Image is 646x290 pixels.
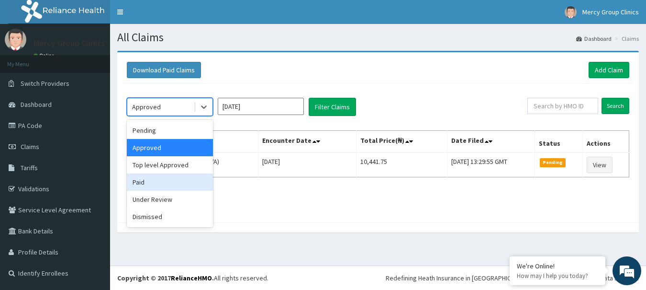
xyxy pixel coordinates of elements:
p: Mercy Group Clinics [33,39,105,47]
a: View [587,157,613,173]
a: Add Claim [589,62,629,78]
span: We're online! [56,85,132,182]
li: Claims [613,35,639,43]
input: Search [601,98,629,114]
div: Approved [127,139,213,156]
a: Online [33,52,56,59]
div: Dismissed [127,208,213,225]
button: Download Paid Claims [127,62,201,78]
a: RelianceHMO [171,274,212,282]
td: [DATE] 13:29:55 GMT [447,152,535,177]
th: Actions [583,131,629,153]
span: Switch Providers [21,79,69,88]
td: [DATE] [258,152,356,177]
span: Dashboard [21,100,52,109]
div: Chat with us now [50,54,161,66]
div: Pending [127,122,213,139]
img: User Image [5,29,26,50]
p: How may I help you today? [517,272,598,280]
div: Paid [127,174,213,191]
strong: Copyright © 2017 . [117,274,214,282]
input: Select Month and Year [218,98,304,115]
span: Mercy Group Clinics [582,8,639,16]
footer: All rights reserved. [110,266,646,290]
img: d_794563401_company_1708531726252_794563401 [18,48,39,72]
img: User Image [565,6,577,18]
span: Pending [540,158,566,167]
div: Under Review [127,191,213,208]
div: Minimize live chat window [157,5,180,28]
textarea: Type your message and hit 'Enter' [5,190,182,224]
th: Total Price(₦) [356,131,447,153]
th: Encounter Date [258,131,356,153]
th: Date Filed [447,131,535,153]
div: We're Online! [517,262,598,270]
a: Dashboard [576,35,612,43]
button: Filter Claims [309,98,356,116]
h1: All Claims [117,31,639,44]
th: Status [535,131,582,153]
span: Claims [21,142,39,151]
div: Redefining Heath Insurance in [GEOGRAPHIC_DATA] using Telemedicine and Data Science! [386,273,639,283]
input: Search by HMO ID [527,98,598,114]
div: Top level Approved [127,156,213,174]
div: Approved [132,102,161,112]
span: Tariffs [21,163,38,172]
td: 10,441.75 [356,152,447,177]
